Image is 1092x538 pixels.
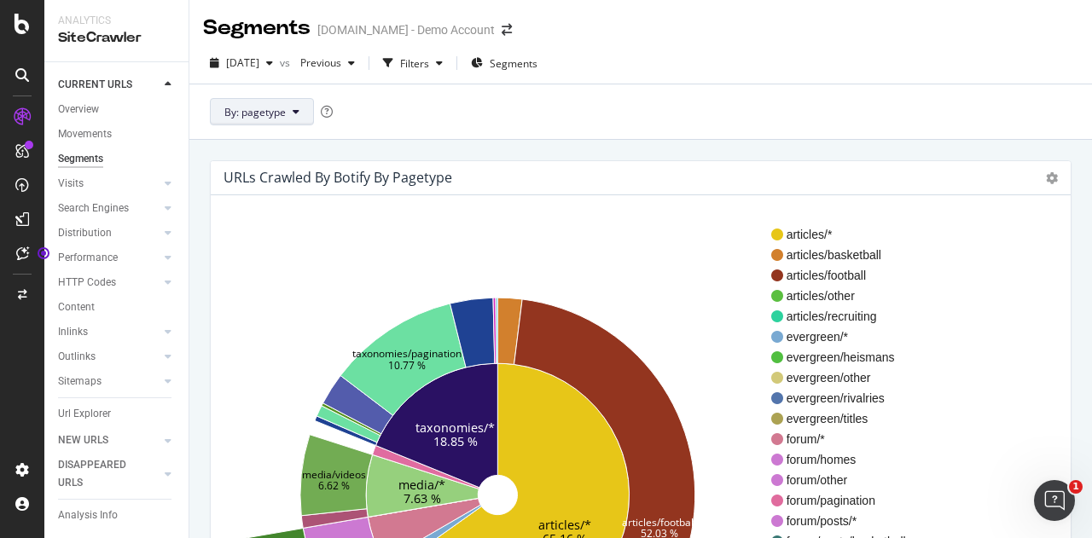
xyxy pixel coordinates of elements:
[58,175,160,193] a: Visits
[352,346,462,361] text: taxonomies/pagination
[787,349,906,366] span: evergreen/heismans
[58,405,177,423] a: Url Explorer
[58,224,112,242] div: Distribution
[58,431,160,449] a: NEW URLS
[302,466,366,481] text: media/videos
[787,287,906,304] span: articles/other
[538,517,591,533] text: articles/*
[210,98,314,125] button: By: pagetype
[787,410,906,427] span: evergreen/titles
[787,246,906,263] span: articles/basketball
[787,431,906,448] span: forum/*
[787,308,906,325] span: articles/recruiting
[400,56,429,71] div: Filters
[58,101,99,119] div: Overview
[203,49,280,77] button: [DATE]
[398,477,445,493] text: media/*
[376,49,450,77] button: Filters
[58,76,160,94] a: CURRENT URLS
[58,323,160,341] a: Inlinks
[58,431,108,449] div: NEW URLS
[58,200,129,217] div: Search Engines
[58,150,177,168] a: Segments
[58,125,112,143] div: Movements
[58,76,132,94] div: CURRENT URLS
[58,150,103,168] div: Segments
[58,274,116,292] div: HTTP Codes
[293,55,341,70] span: Previous
[388,357,426,372] text: 10.77 %
[58,456,160,492] a: DISAPPEARED URLS
[1034,480,1075,521] iframe: Intercom live chat
[36,246,51,261] div: Tooltip anchor
[58,506,177,524] a: Analysis Info
[58,373,102,390] div: Sitemaps
[787,512,906,529] span: forum/posts/*
[58,274,160,292] a: HTTP Codes
[293,49,362,77] button: Previous
[490,56,537,71] span: Segments
[58,298,177,316] a: Content
[58,298,95,316] div: Content
[787,369,906,386] span: evergreen/other
[280,55,293,70] span: vs
[58,456,144,492] div: DISAPPEARED URLS
[1069,480,1083,494] span: 1
[787,226,906,243] span: articles/*
[318,478,350,493] text: 6.62 %
[58,200,160,217] a: Search Engines
[226,55,259,70] span: 2025 Aug. 18th
[404,490,441,506] text: 7.63 %
[58,249,160,267] a: Performance
[203,14,311,43] div: Segments
[58,323,88,341] div: Inlinks
[58,348,96,366] div: Outlinks
[58,224,160,242] a: Distribution
[787,390,906,407] span: evergreen/rivalries
[58,506,118,524] div: Analysis Info
[787,492,906,509] span: forum/pagination
[58,373,160,390] a: Sitemaps
[58,14,175,28] div: Analytics
[1046,172,1058,184] i: Options
[787,267,906,284] span: articles/football
[787,328,906,345] span: evergreen/*
[502,24,512,36] div: arrow-right-arrow-left
[433,432,478,448] text: 18.85 %
[224,105,286,119] span: By: pagetype
[317,21,495,38] div: [DOMAIN_NAME] - Demo Account
[58,28,175,48] div: SiteCrawler
[58,249,118,267] div: Performance
[787,451,906,468] span: forum/homes
[58,405,111,423] div: Url Explorer
[224,166,452,189] h4: URLs Crawled By Botify By pagetype
[622,514,696,529] text: articles/football
[58,348,160,366] a: Outlinks
[58,125,177,143] a: Movements
[58,101,177,119] a: Overview
[464,49,544,77] button: Segments
[415,419,495,436] text: taxonomies/*
[787,471,906,489] span: forum/other
[58,175,84,193] div: Visits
